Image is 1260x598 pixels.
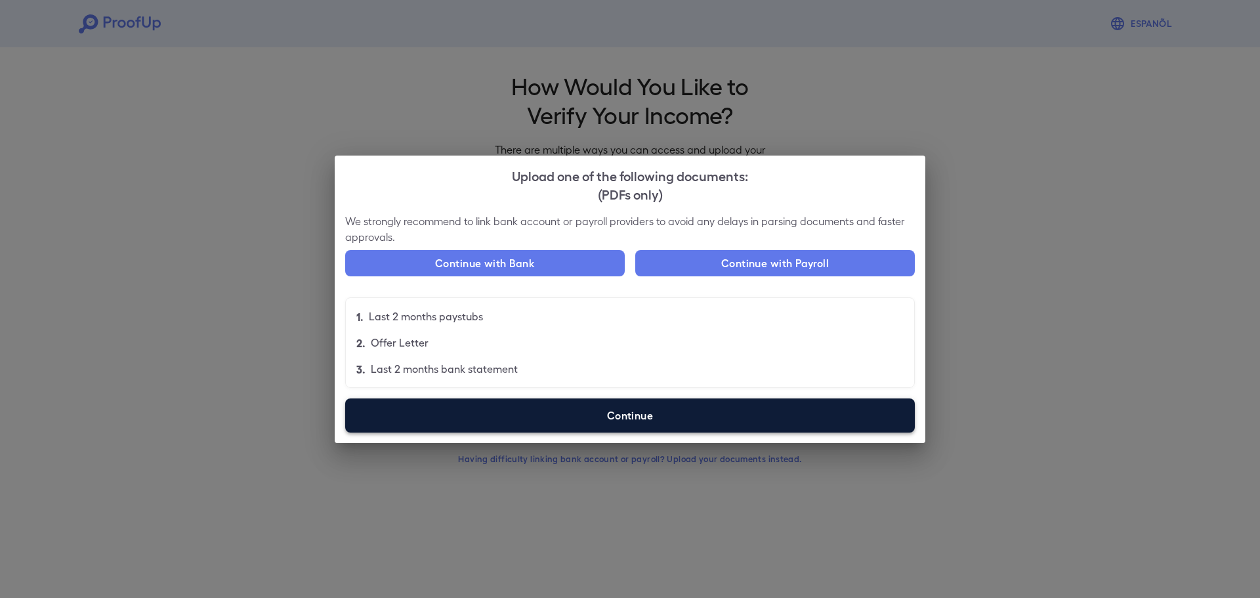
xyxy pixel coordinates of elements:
div: (PDFs only) [345,184,915,203]
p: We strongly recommend to link bank account or payroll providers to avoid any delays in parsing do... [345,213,915,245]
h2: Upload one of the following documents: [335,156,925,213]
p: 1. [356,309,364,324]
p: Last 2 months paystubs [369,309,483,324]
label: Continue [345,398,915,433]
button: Continue with Bank [345,250,625,276]
p: 3. [356,361,366,377]
button: Continue with Payroll [635,250,915,276]
p: Offer Letter [371,335,429,351]
p: 2. [356,335,366,351]
p: Last 2 months bank statement [371,361,518,377]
